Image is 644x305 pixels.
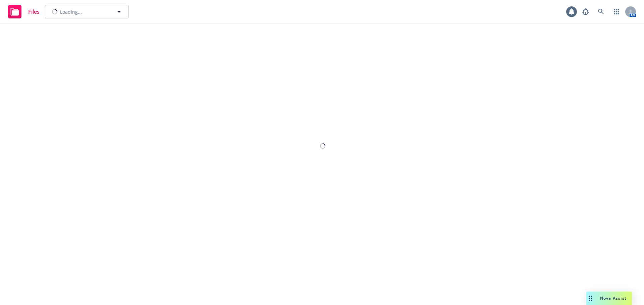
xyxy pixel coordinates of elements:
a: Report a Bug [579,5,592,18]
a: Switch app [610,5,623,18]
a: Search [594,5,608,18]
div: Drag to move [586,292,595,305]
span: Files [28,9,40,14]
button: Loading... [45,5,129,18]
span: Nova Assist [600,295,627,301]
a: Files [5,2,42,21]
span: Loading... [60,8,82,15]
button: Nova Assist [586,292,632,305]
